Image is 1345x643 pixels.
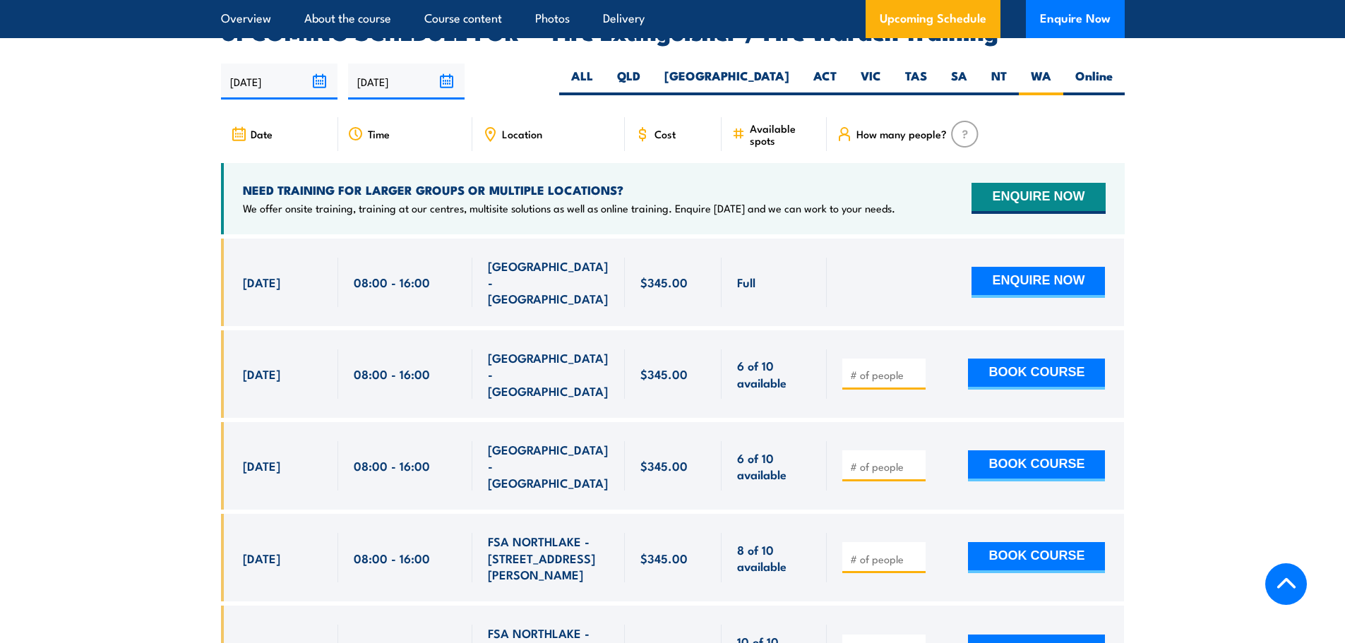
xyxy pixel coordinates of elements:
[243,550,280,566] span: [DATE]
[850,368,921,382] input: # of people
[737,357,811,390] span: 6 of 10 available
[979,68,1019,95] label: NT
[968,542,1105,573] button: BOOK COURSE
[640,457,688,474] span: $345.00
[221,21,1125,41] h2: UPCOMING SCHEDULE FOR - "Fire Extinguisher / Fire Warden Training"
[368,128,390,140] span: Time
[221,64,337,100] input: From date
[972,267,1105,298] button: ENQUIRE NOW
[737,274,755,290] span: Full
[502,128,542,140] span: Location
[354,366,430,382] span: 08:00 - 16:00
[972,183,1105,214] button: ENQUIRE NOW
[850,552,921,566] input: # of people
[605,68,652,95] label: QLD
[801,68,849,95] label: ACT
[652,68,801,95] label: [GEOGRAPHIC_DATA]
[243,182,895,198] h4: NEED TRAINING FOR LARGER GROUPS OR MULTIPLE LOCATIONS?
[243,366,280,382] span: [DATE]
[640,550,688,566] span: $345.00
[243,457,280,474] span: [DATE]
[243,201,895,215] p: We offer onsite training, training at our centres, multisite solutions as well as online training...
[968,450,1105,481] button: BOOK COURSE
[640,274,688,290] span: $345.00
[488,441,609,491] span: [GEOGRAPHIC_DATA] - [GEOGRAPHIC_DATA]
[750,122,817,146] span: Available spots
[737,541,811,575] span: 8 of 10 available
[488,349,609,399] span: [GEOGRAPHIC_DATA] - [GEOGRAPHIC_DATA]
[856,128,947,140] span: How many people?
[354,457,430,474] span: 08:00 - 16:00
[488,258,609,307] span: [GEOGRAPHIC_DATA] - [GEOGRAPHIC_DATA]
[849,68,893,95] label: VIC
[939,68,979,95] label: SA
[968,359,1105,390] button: BOOK COURSE
[251,128,273,140] span: Date
[559,68,605,95] label: ALL
[1019,68,1063,95] label: WA
[488,533,609,582] span: FSA NORTHLAKE - [STREET_ADDRESS][PERSON_NAME]
[850,459,921,474] input: # of people
[893,68,939,95] label: TAS
[654,128,676,140] span: Cost
[640,366,688,382] span: $345.00
[354,550,430,566] span: 08:00 - 16:00
[737,450,811,483] span: 6 of 10 available
[1063,68,1125,95] label: Online
[348,64,465,100] input: To date
[354,274,430,290] span: 08:00 - 16:00
[243,274,280,290] span: [DATE]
